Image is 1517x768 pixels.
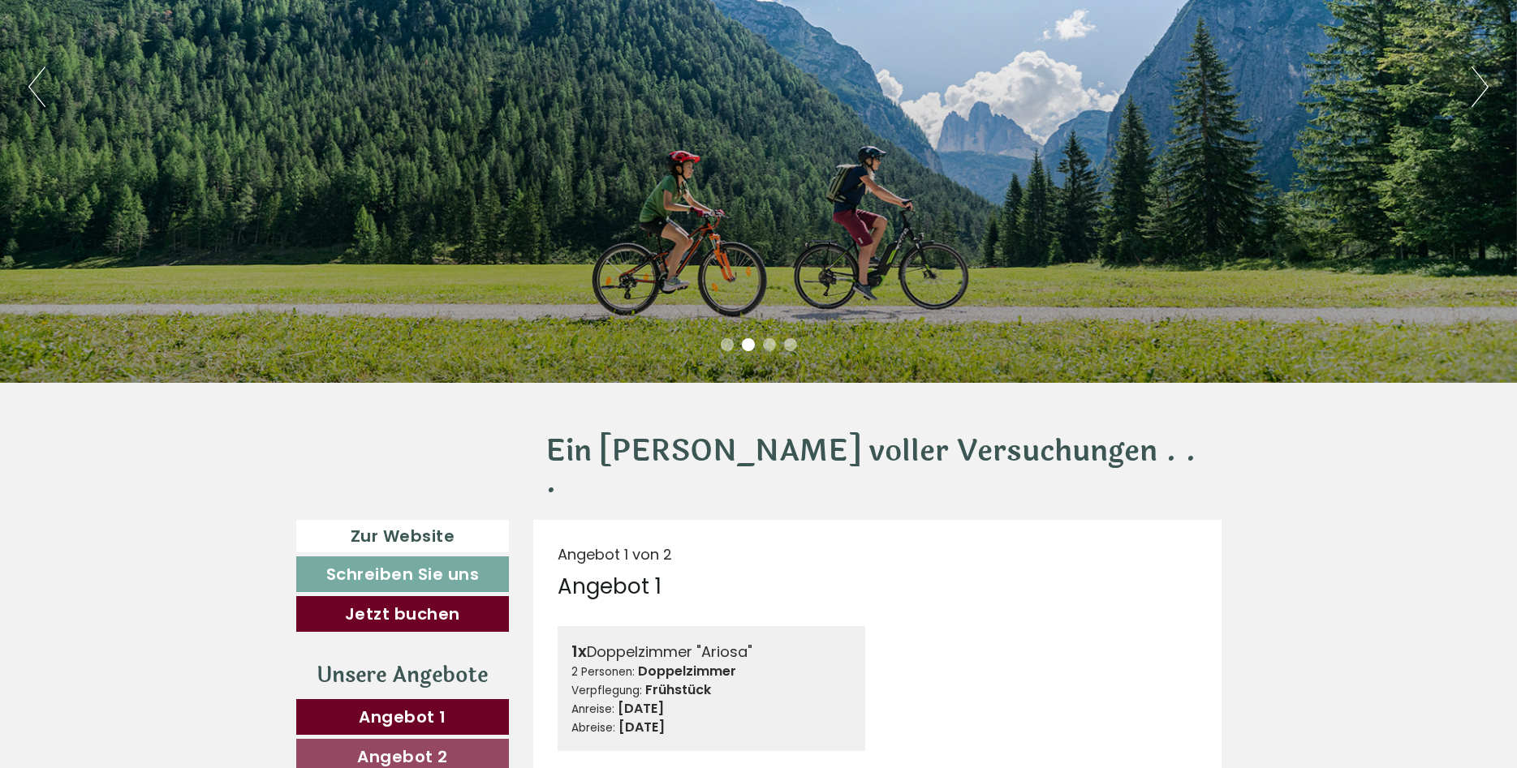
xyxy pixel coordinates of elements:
b: [DATE] [618,699,664,718]
div: [DATE] [288,12,352,40]
small: 20:23 [24,79,282,90]
span: Angebot 1 von 2 [558,544,672,564]
button: Previous [28,67,45,107]
div: Unsere Angebote [296,660,510,690]
small: 2 Personen: [571,664,635,680]
div: Doppelzimmer "Ariosa" [571,640,851,663]
div: Angebot 1 [558,572,662,602]
b: 1x [571,640,587,663]
a: Zur Website [296,520,510,553]
span: Angebot 1 [359,706,446,728]
button: Next [1472,67,1489,107]
a: Schreiben Sie uns [296,556,510,592]
button: Senden [524,420,640,456]
span: Angebot 2 [357,745,448,768]
a: Jetzt buchen [296,596,510,632]
small: Abreise: [571,720,615,736]
h1: Ein [PERSON_NAME] voller Versuchungen . . . [545,435,1209,500]
div: Hotel Goldene Rose [24,47,282,60]
b: Frühstück [645,680,711,699]
small: Verpflegung: [571,683,642,698]
b: Doppelzimmer [638,662,736,680]
div: Guten Tag, wie können wir Ihnen helfen? [12,44,290,93]
b: [DATE] [618,718,665,736]
small: Anreise: [571,701,614,717]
